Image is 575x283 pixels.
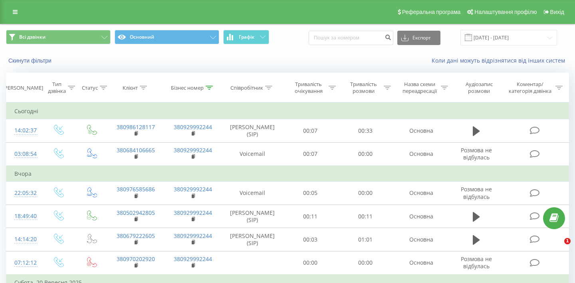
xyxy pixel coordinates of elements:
div: Статус [82,85,98,91]
td: [PERSON_NAME] (SIP) [222,228,283,251]
a: 380929992244 [174,209,212,216]
td: 00:33 [338,119,393,142]
span: Розмова не відбулась [461,255,492,270]
div: Коментар/категорія дзвінка [507,81,553,94]
td: 00:07 [283,142,338,166]
td: Основна [393,142,450,166]
button: Графік [223,30,269,44]
a: 380929992244 [174,232,212,240]
div: Бізнес номер [171,85,204,91]
div: Аудіозапис розмови [457,81,501,94]
span: Налаштування профілю [474,9,537,15]
span: Розмова не відбулась [461,185,492,200]
a: 380986128117 [117,123,155,131]
div: Співробітник [230,85,263,91]
div: Клієнт [123,85,138,91]
div: [PERSON_NAME] [3,85,43,91]
td: Voicemail [222,142,283,166]
td: 00:00 [338,142,393,166]
iframe: Intercom live chat [548,238,567,257]
td: 00:11 [283,205,338,228]
input: Пошук за номером [309,31,393,45]
td: [PERSON_NAME] (SIP) [222,119,283,142]
td: 00:00 [338,251,393,275]
td: Voicemail [222,181,283,204]
a: Коли дані можуть відрізнятися вiд інших систем [432,57,569,64]
td: Основна [393,228,450,251]
a: 380929992244 [174,146,212,154]
button: Скинути фільтри [6,57,56,64]
span: Реферальна програма [402,9,461,15]
a: 380679222605 [117,232,155,240]
a: 380929992244 [174,185,212,193]
td: Сьогодні [6,103,569,119]
td: Вчора [6,166,569,182]
a: 380976585686 [117,185,155,193]
span: Всі дзвінки [19,34,46,40]
div: 07:12:12 [14,255,34,271]
div: 03:08:54 [14,146,34,162]
td: Основна [393,119,450,142]
a: 380929992244 [174,255,212,263]
button: Всі дзвінки [6,30,111,44]
span: Вихід [550,9,564,15]
a: 380502942805 [117,209,155,216]
td: [PERSON_NAME] (SIP) [222,205,283,228]
span: Графік [239,34,254,40]
td: 00:00 [338,181,393,204]
td: Основна [393,251,450,275]
a: 380684106665 [117,146,155,154]
td: 01:01 [338,228,393,251]
button: Експорт [397,31,440,45]
div: Тривалість розмови [345,81,382,94]
a: 380929992244 [174,123,212,131]
span: 1 [564,238,571,244]
a: 380970202920 [117,255,155,263]
div: Тривалість очікування [290,81,327,94]
td: Основна [393,181,450,204]
td: 00:00 [283,251,338,275]
td: 00:03 [283,228,338,251]
button: Основний [115,30,219,44]
div: 18:49:40 [14,208,34,224]
div: 22:05:32 [14,185,34,201]
div: 14:14:20 [14,232,34,247]
div: Назва схеми переадресації [400,81,439,94]
td: 00:11 [338,205,393,228]
td: 00:07 [283,119,338,142]
div: Тип дзвінка [48,81,66,94]
td: 00:05 [283,181,338,204]
div: 14:02:37 [14,123,34,138]
span: Розмова не відбулась [461,146,492,161]
td: Основна [393,205,450,228]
